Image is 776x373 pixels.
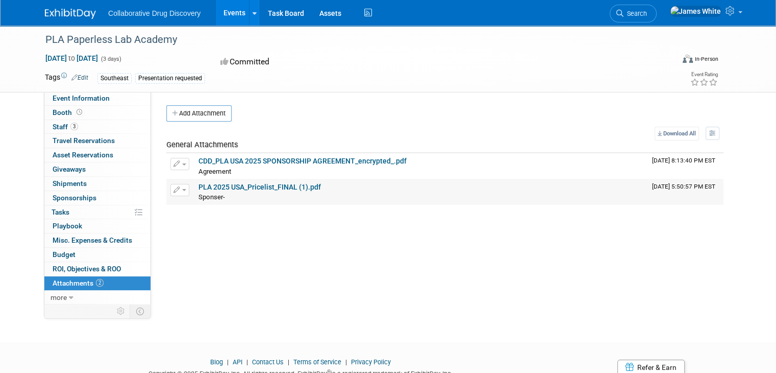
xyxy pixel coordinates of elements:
[97,73,132,84] div: Southeast
[670,6,721,17] img: James White
[53,179,87,188] span: Shipments
[53,236,132,244] span: Misc. Expenses & Credits
[293,358,341,366] a: Terms of Service
[53,123,78,131] span: Staff
[343,358,349,366] span: |
[52,208,69,216] span: Tasks
[45,9,96,19] img: ExhibitDay
[53,250,76,259] span: Budget
[44,148,151,162] a: Asset Reservations
[655,127,699,141] a: Download All
[44,234,151,247] a: Misc. Expenses & Credits
[233,358,242,366] a: API
[67,54,77,62] span: to
[53,136,115,145] span: Travel Reservations
[53,94,110,102] span: Event Information
[135,73,205,84] div: Presentation requested
[44,262,151,276] a: ROI, Objectives & ROO
[44,106,151,120] a: Booth
[45,54,98,63] span: [DATE] [DATE]
[44,191,151,205] a: Sponsorships
[252,358,284,366] a: Contact Us
[351,358,391,366] a: Privacy Policy
[198,183,321,191] a: PLA 2025 USA_Pricelist_FINAL (1).pdf
[71,74,88,81] a: Edit
[610,5,657,22] a: Search
[53,279,104,287] span: Attachments
[70,123,78,130] span: 3
[198,193,225,201] span: Sponser-
[198,168,231,175] span: Agreement
[44,120,151,134] a: Staff3
[53,165,86,173] span: Giveaways
[42,31,661,49] div: PLA Paperless Lab Academy
[108,9,201,17] span: Collaborative Drug Discovery
[44,205,151,219] a: Tasks
[652,157,715,164] span: Upload Timestamp
[44,134,151,148] a: Travel Reservations
[112,305,130,318] td: Personalize Event Tab Strip
[623,10,647,17] span: Search
[44,177,151,191] a: Shipments
[130,305,151,318] td: Toggle Event Tabs
[53,265,121,273] span: ROI, Objectives & ROO
[44,248,151,262] a: Budget
[694,55,718,63] div: In-Person
[648,153,723,179] td: Upload Timestamp
[53,151,113,159] span: Asset Reservations
[648,179,723,205] td: Upload Timestamp
[210,358,223,366] a: Blog
[44,276,151,290] a: Attachments2
[100,56,121,62] span: (3 days)
[74,108,84,116] span: Booth not reserved yet
[166,140,238,149] span: General Attachments
[690,72,718,77] div: Event Rating
[51,293,67,301] span: more
[44,162,151,176] a: Giveaways
[224,358,231,366] span: |
[166,105,232,122] button: Add Attachment
[45,72,88,84] td: Tags
[619,53,718,68] div: Event Format
[44,91,151,105] a: Event Information
[53,222,82,230] span: Playbook
[217,53,432,71] div: Committed
[96,279,104,287] span: 2
[285,358,292,366] span: |
[53,108,84,116] span: Booth
[244,358,251,366] span: |
[652,183,715,190] span: Upload Timestamp
[44,219,151,233] a: Playbook
[198,157,407,165] a: CDD_PLA USA 2025 SPONSORSHIP AGREEMENT_encrypted_.pdf
[53,194,96,202] span: Sponsorships
[44,291,151,305] a: more
[683,55,693,63] img: Format-Inperson.png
